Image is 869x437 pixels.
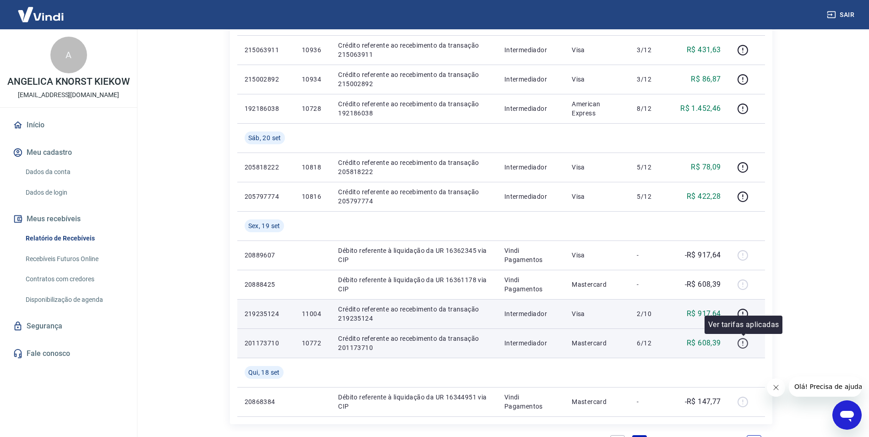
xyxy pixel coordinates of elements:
p: Crédito referente ao recebimento da transação 201173710 [338,334,490,352]
p: R$ 422,28 [687,191,721,202]
p: Intermediador [504,339,557,348]
button: Meu cadastro [11,142,126,163]
a: Início [11,115,126,135]
p: Crédito referente ao recebimento da transação 215063911 [338,41,490,59]
p: Débito referente à liquidação da UR 16344951 via CIP [338,393,490,411]
p: R$ 431,63 [687,44,721,55]
p: 10818 [302,163,323,172]
p: R$ 1.452,46 [680,103,721,114]
p: Ver tarifas aplicadas [708,319,779,330]
p: Crédito referente ao recebimento da transação 192186038 [338,99,490,118]
p: Crédito referente ao recebimento da transação 205797774 [338,187,490,206]
iframe: Fechar mensagem [767,378,785,397]
p: 2/10 [637,309,664,318]
p: 192186038 [245,104,287,113]
p: 11004 [302,309,323,318]
p: 201173710 [245,339,287,348]
p: R$ 917,64 [687,308,721,319]
p: 20868384 [245,397,287,406]
span: Qui, 18 set [248,368,280,377]
p: 3/12 [637,75,664,84]
p: Intermediador [504,309,557,318]
p: R$ 608,39 [687,338,721,349]
p: American Express [572,99,622,118]
p: 215002892 [245,75,287,84]
span: Olá! Precisa de ajuda? [5,6,77,14]
a: Dados da conta [22,163,126,181]
p: Intermediador [504,163,557,172]
p: 10936 [302,45,323,55]
p: Débito referente à liquidação da UR 16362345 via CIP [338,246,490,264]
p: 20888425 [245,280,287,289]
p: 5/12 [637,163,664,172]
p: -R$ 917,64 [685,250,721,261]
p: 10772 [302,339,323,348]
p: 20889607 [245,251,287,260]
button: Sair [825,6,858,23]
p: Mastercard [572,397,622,406]
p: ANGELICA KNORST KIEKOW [7,77,130,87]
p: 10816 [302,192,323,201]
p: Vindi Pagamentos [504,393,557,411]
p: -R$ 608,39 [685,279,721,290]
p: 3/12 [637,45,664,55]
a: Fale conosco [11,344,126,364]
div: A [50,37,87,73]
a: Dados de login [22,183,126,202]
p: Intermediador [504,104,557,113]
p: 205818222 [245,163,287,172]
p: Intermediador [504,45,557,55]
p: Visa [572,163,622,172]
p: Crédito referente ao recebimento da transação 205818222 [338,158,490,176]
p: - [637,397,664,406]
p: Mastercard [572,280,622,289]
a: Contratos com credores [22,270,126,289]
p: 219235124 [245,309,287,318]
p: Crédito referente ao recebimento da transação 219235124 [338,305,490,323]
a: Relatório de Recebíveis [22,229,126,248]
p: - [637,280,664,289]
img: Vindi [11,0,71,28]
p: Intermediador [504,75,557,84]
p: 10728 [302,104,323,113]
p: Mastercard [572,339,622,348]
p: Visa [572,251,622,260]
p: Visa [572,309,622,318]
p: 215063911 [245,45,287,55]
iframe: Mensagem da empresa [789,377,862,397]
p: 205797774 [245,192,287,201]
p: Vindi Pagamentos [504,246,557,264]
span: Sex, 19 set [248,221,280,230]
p: 5/12 [637,192,664,201]
p: R$ 86,87 [691,74,721,85]
a: Segurança [11,316,126,336]
p: 10934 [302,75,323,84]
p: 6/12 [637,339,664,348]
p: Intermediador [504,192,557,201]
p: Vindi Pagamentos [504,275,557,294]
a: Recebíveis Futuros Online [22,250,126,268]
iframe: Botão para abrir a janela de mensagens [832,400,862,430]
p: Visa [572,45,622,55]
p: -R$ 147,77 [685,396,721,407]
span: Sáb, 20 set [248,133,281,142]
p: Visa [572,75,622,84]
p: Crédito referente ao recebimento da transação 215002892 [338,70,490,88]
p: [EMAIL_ADDRESS][DOMAIN_NAME] [18,90,119,100]
p: - [637,251,664,260]
a: Disponibilização de agenda [22,290,126,309]
p: Débito referente à liquidação da UR 16361178 via CIP [338,275,490,294]
p: R$ 78,09 [691,162,721,173]
button: Meus recebíveis [11,209,126,229]
p: Visa [572,192,622,201]
p: 8/12 [637,104,664,113]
